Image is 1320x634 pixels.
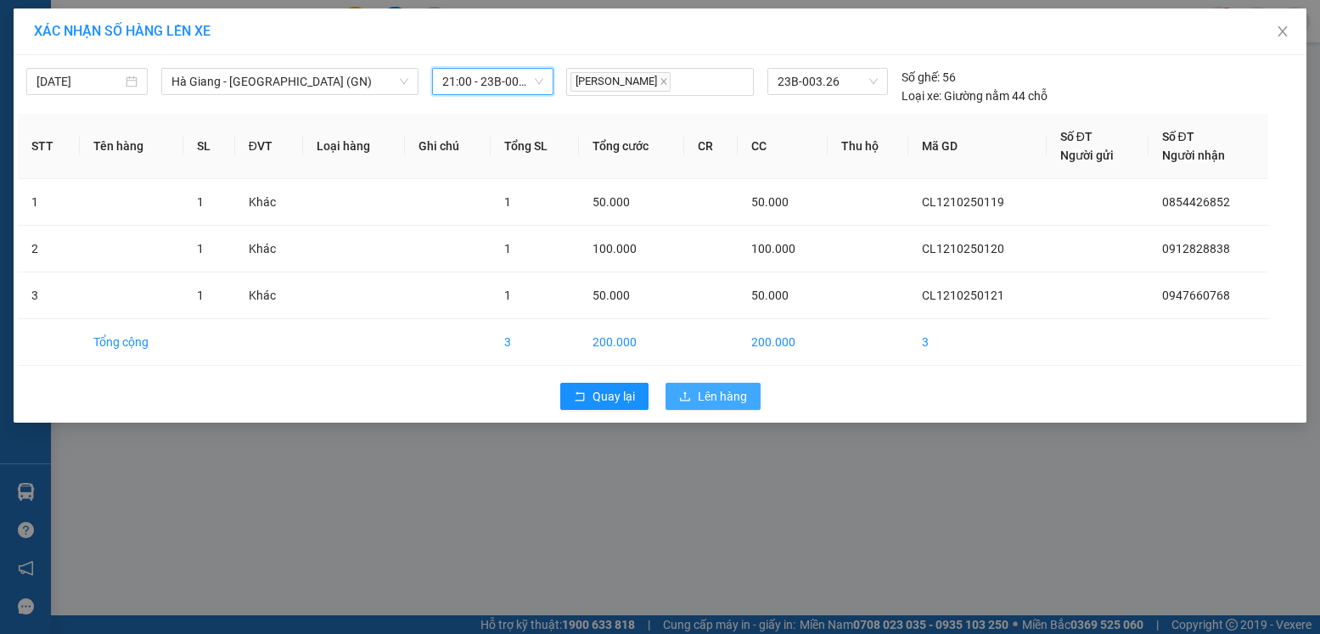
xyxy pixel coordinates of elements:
td: Khác [235,179,304,226]
span: Lên hàng [698,387,747,406]
div: Giường nằm 44 chỗ [902,87,1048,105]
span: Hà Giang - Mỹ Đình (GN) [171,69,408,94]
td: 2 [18,226,80,272]
th: STT [18,114,80,179]
span: CL1210250120 [922,242,1004,255]
th: SL [183,114,234,179]
td: 200.000 [579,319,683,366]
span: Số ĐT [1162,130,1194,143]
span: [PERSON_NAME] [570,72,671,92]
th: Mã GD [908,114,1047,179]
th: CR [684,114,738,179]
div: 56 [902,68,956,87]
span: 100.000 [751,242,795,255]
th: Ghi chú [405,114,491,179]
th: Tên hàng [80,114,183,179]
span: 50.000 [593,289,630,302]
span: rollback [574,390,586,404]
span: 21:00 - 23B-003.26 [442,69,543,94]
span: 0912828838 [1162,242,1230,255]
td: Khác [235,226,304,272]
span: 100.000 [593,242,637,255]
span: 50.000 [751,289,789,302]
span: 1 [197,289,204,302]
span: Số ghế: [902,68,940,87]
span: 1 [197,242,204,255]
th: Tổng cước [579,114,683,179]
td: Khác [235,272,304,319]
td: 3 [908,319,1047,366]
span: CL1210250121 [922,289,1004,302]
span: Loại xe: [902,87,941,105]
td: 3 [18,272,80,319]
button: Close [1259,8,1306,56]
span: 1 [197,195,204,209]
th: CC [738,114,828,179]
td: 3 [491,319,580,366]
span: XÁC NHẬN SỐ HÀNG LÊN XE [34,23,211,39]
span: CL1210250119 [922,195,1004,209]
span: 1 [504,242,511,255]
button: uploadLên hàng [666,383,761,410]
span: Người nhận [1162,149,1225,162]
span: close [660,77,668,86]
span: 1 [504,195,511,209]
input: 12/10/2025 [37,72,122,91]
span: Người gửi [1060,149,1114,162]
span: upload [679,390,691,404]
th: Tổng SL [491,114,580,179]
td: 200.000 [738,319,828,366]
th: Loại hàng [303,114,405,179]
span: down [399,76,409,87]
span: 50.000 [751,195,789,209]
th: Thu hộ [828,114,909,179]
span: close [1276,25,1289,38]
span: Quay lại [593,387,635,406]
button: rollbackQuay lại [560,383,649,410]
span: 50.000 [593,195,630,209]
td: 1 [18,179,80,226]
th: ĐVT [235,114,304,179]
span: 1 [504,289,511,302]
span: 0947660768 [1162,289,1230,302]
span: 23B-003.26 [778,69,878,94]
span: 0854426852 [1162,195,1230,209]
span: Số ĐT [1060,130,1093,143]
td: Tổng cộng [80,319,183,366]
